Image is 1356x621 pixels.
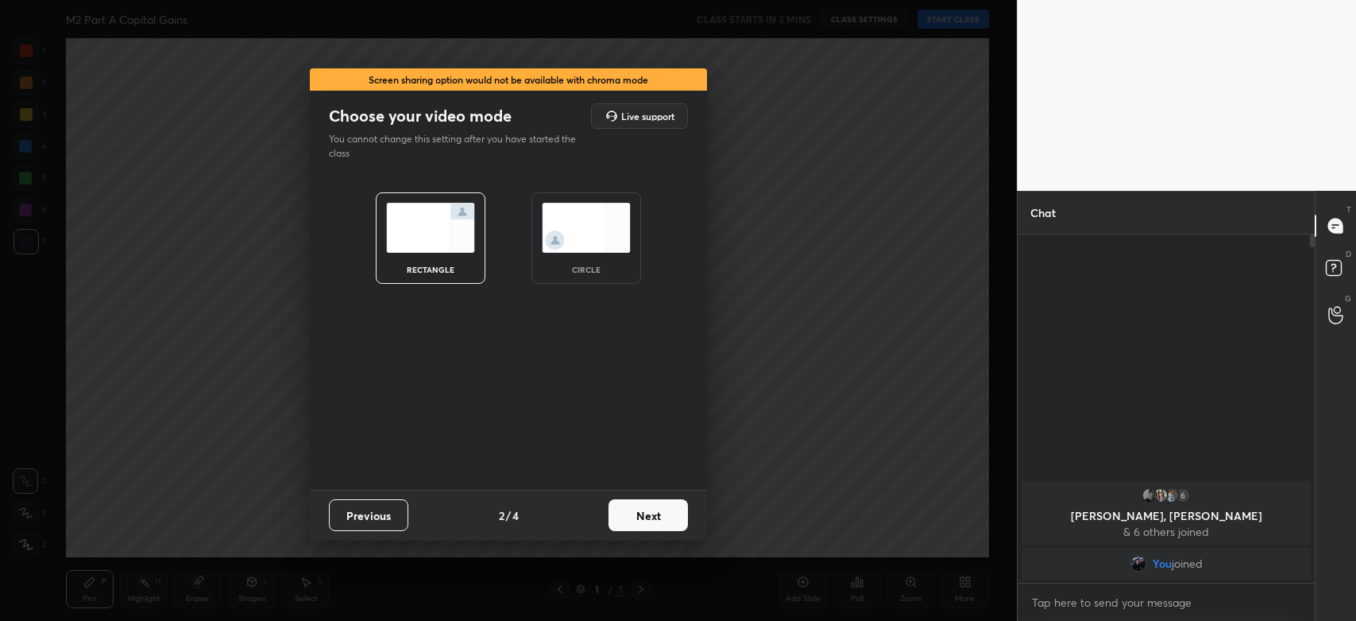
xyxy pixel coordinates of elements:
[1142,487,1157,503] img: 18c9eee23770447292ed6fdc5df699c1.jpg
[1172,557,1203,570] span: joined
[621,111,674,121] h5: Live support
[386,203,475,253] img: normalScreenIcon.ae25ed63.svg
[329,132,586,161] p: You cannot change this setting after you have started the class
[542,203,631,253] img: circleScreenIcon.acc0effb.svg
[329,106,512,126] h2: Choose your video mode
[499,507,504,524] h4: 2
[1346,204,1351,215] p: T
[554,266,618,274] div: circle
[310,68,707,91] div: Screen sharing option would not be available with chroma mode
[1153,487,1169,503] img: fa76c359c2184d79bab6547d585e4e29.jpg
[1175,487,1191,503] div: 6
[1018,478,1315,583] div: grid
[512,507,519,524] h4: 4
[1164,487,1180,503] img: fb0284f353b6470fba481f642408ba31.jpg
[1345,293,1351,305] p: G
[1031,510,1301,522] p: [PERSON_NAME], [PERSON_NAME]
[1130,556,1146,572] img: 3ecc4a16164f415e9c6631d6952294ad.jpg
[506,507,511,524] h4: /
[1031,526,1301,538] p: & 6 others joined
[329,499,408,531] button: Previous
[1346,248,1351,260] p: D
[1018,192,1068,234] p: Chat
[608,499,688,531] button: Next
[399,266,462,274] div: rectangle
[1153,557,1172,570] span: You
